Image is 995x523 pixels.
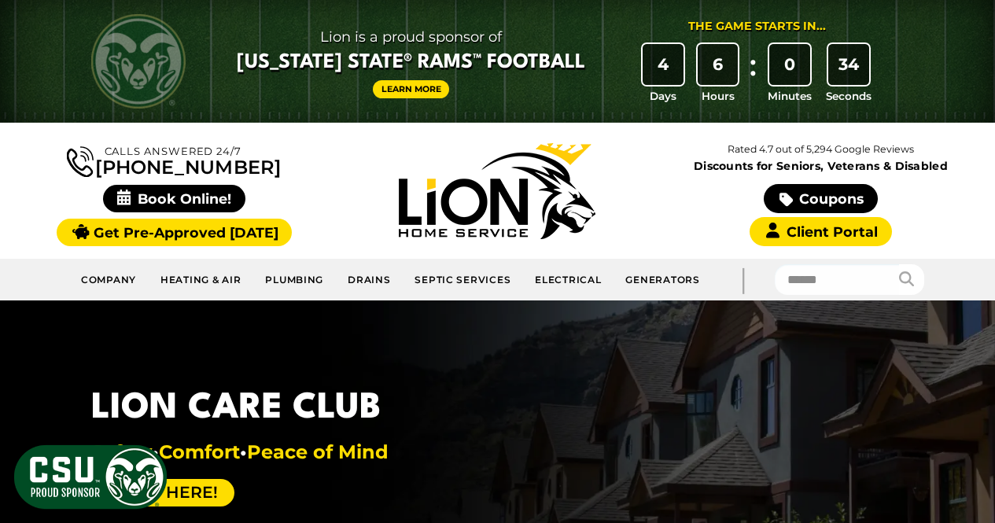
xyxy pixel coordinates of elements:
[57,219,292,246] a: Get Pre-Approved [DATE]
[688,18,826,35] div: The Game Starts in...
[702,88,735,104] span: Hours
[69,265,149,294] a: Company
[826,88,872,104] span: Seconds
[523,265,614,294] a: Electrical
[403,265,523,294] a: Septic Services
[399,143,595,239] img: Lion Home Service
[91,14,186,109] img: CSU Rams logo
[745,44,761,105] div: :
[659,141,982,158] p: Rated 4.7 out of 5,294 Google Reviews
[91,441,664,463] div: Safety Comfort Peace of Mind
[614,265,711,294] a: Generators
[750,217,891,246] a: Client Portal
[237,24,585,50] span: Lion is a proud sponsor of
[650,88,676,104] span: Days
[769,44,810,85] div: 0
[240,440,247,463] span: •
[237,50,585,76] span: [US_STATE] State® Rams™ Football
[643,44,684,85] div: 4
[103,185,245,212] span: Book Online!
[149,265,253,294] a: Heating & Air
[253,265,336,294] a: Plumbing
[336,265,403,294] a: Drains
[828,44,869,85] div: 34
[698,44,739,85] div: 6
[662,160,979,171] span: Discounts for Seniors, Veterans & Disabled
[12,443,169,511] img: CSU Sponsor Badge
[764,184,877,213] a: Coupons
[373,80,450,98] a: Learn More
[67,143,281,177] a: [PHONE_NUMBER]
[768,88,812,104] span: Minutes
[152,440,159,463] span: •
[91,382,664,435] h1: Lion Care Club
[712,259,775,300] div: |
